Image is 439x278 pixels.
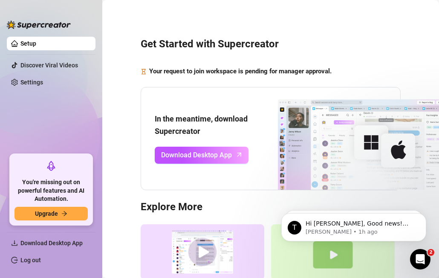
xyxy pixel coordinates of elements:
[11,240,18,246] span: download
[20,79,43,86] a: Settings
[141,38,401,51] h3: Get Started with Supercreator
[35,210,58,217] span: Upgrade
[427,249,434,256] span: 2
[141,67,147,77] span: hourglass
[20,62,78,69] a: Discover Viral Videos
[14,207,88,220] button: Upgradearrow-right
[20,40,36,47] a: Setup
[141,200,401,214] h3: Explore More
[161,150,232,160] span: Download Desktop App
[20,240,83,246] span: Download Desktop App
[20,257,41,264] a: Log out
[155,147,248,164] a: Download Desktop Apparrow-up
[7,20,71,29] img: logo-BBDzfeDw.svg
[410,249,430,269] iframe: Intercom live chat
[46,161,56,171] span: rocket
[234,150,244,159] span: arrow-up
[14,178,88,203] span: You're missing out on powerful features and AI Automation.
[155,114,248,135] strong: In the meantime, download Supercreator
[149,67,332,75] strong: Your request to join workspace is pending for manager approval.
[269,195,439,255] iframe: Intercom notifications message
[61,211,67,217] span: arrow-right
